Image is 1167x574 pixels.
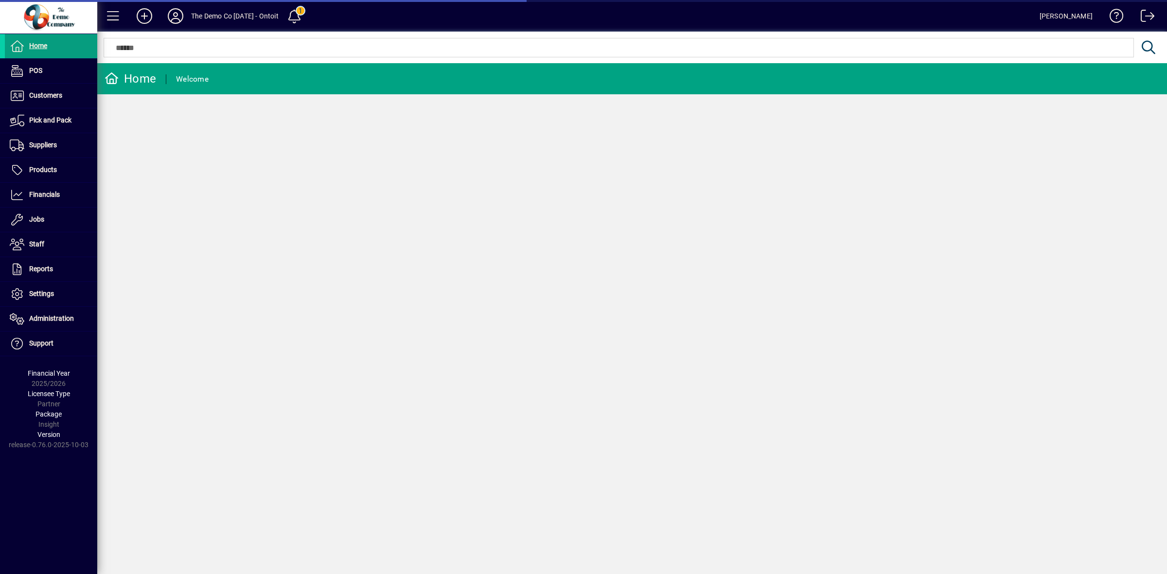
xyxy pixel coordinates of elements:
a: Administration [5,307,97,331]
span: Administration [29,314,74,322]
a: Products [5,158,97,182]
a: Knowledge Base [1102,2,1124,34]
span: Financial Year [28,369,70,377]
span: Version [37,431,60,438]
span: Pick and Pack [29,116,71,124]
span: Financials [29,191,60,198]
span: Reports [29,265,53,273]
a: POS [5,59,97,83]
span: Home [29,42,47,50]
span: Suppliers [29,141,57,149]
a: Suppliers [5,133,97,157]
div: Home [105,71,156,87]
button: Add [129,7,160,25]
span: Package [35,410,62,418]
span: Staff [29,240,44,248]
span: Licensee Type [28,390,70,398]
button: Profile [160,7,191,25]
div: [PERSON_NAME] [1040,8,1093,24]
span: Support [29,339,53,347]
a: Support [5,331,97,356]
a: Reports [5,257,97,281]
span: Jobs [29,215,44,223]
span: POS [29,67,42,74]
a: Pick and Pack [5,108,97,133]
a: Settings [5,282,97,306]
span: Customers [29,91,62,99]
div: Welcome [176,71,209,87]
span: Settings [29,290,54,297]
a: Customers [5,84,97,108]
a: Logout [1133,2,1155,34]
a: Staff [5,232,97,257]
span: Products [29,166,57,174]
div: The Demo Co [DATE] - Ontoit [191,8,279,24]
a: Financials [5,183,97,207]
a: Jobs [5,208,97,232]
